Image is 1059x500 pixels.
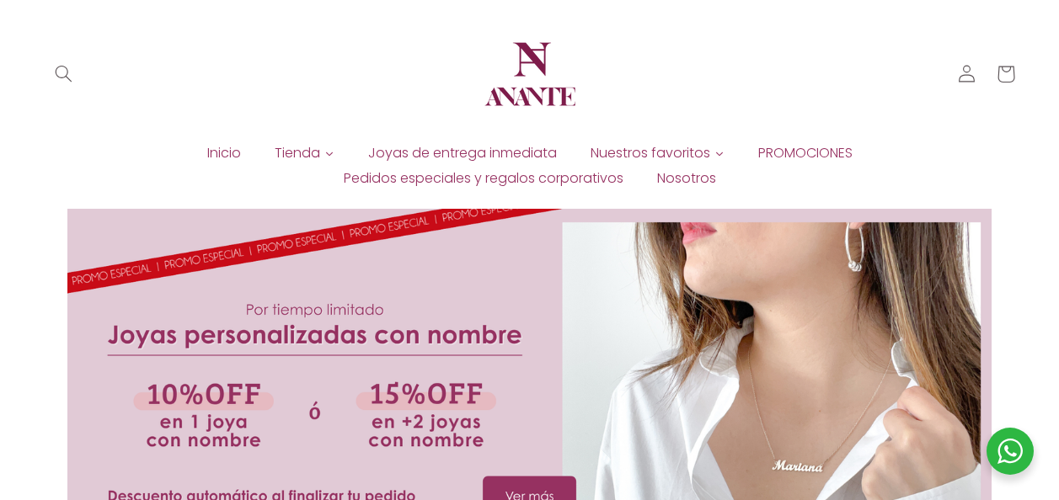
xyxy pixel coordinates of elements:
[473,17,587,131] a: Anante Joyería | Diseño en plata y oro
[574,141,741,166] a: Nuestros favoritos
[207,144,241,162] span: Inicio
[479,24,580,125] img: Anante Joyería | Diseño en plata y oro
[368,144,557,162] span: Joyas de entrega inmediata
[758,144,853,162] span: PROMOCIONES
[640,166,733,191] a: Nosotros
[327,166,640,191] a: Pedidos especiales y regalos corporativos
[344,169,623,188] span: Pedidos especiales y regalos corporativos
[657,169,716,188] span: Nosotros
[351,141,574,166] a: Joyas de entrega inmediata
[275,144,320,162] span: Tienda
[741,141,869,166] a: PROMOCIONES
[591,144,710,162] span: Nuestros favoritos
[45,55,83,93] summary: Búsqueda
[258,141,351,166] a: Tienda
[190,141,258,166] a: Inicio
